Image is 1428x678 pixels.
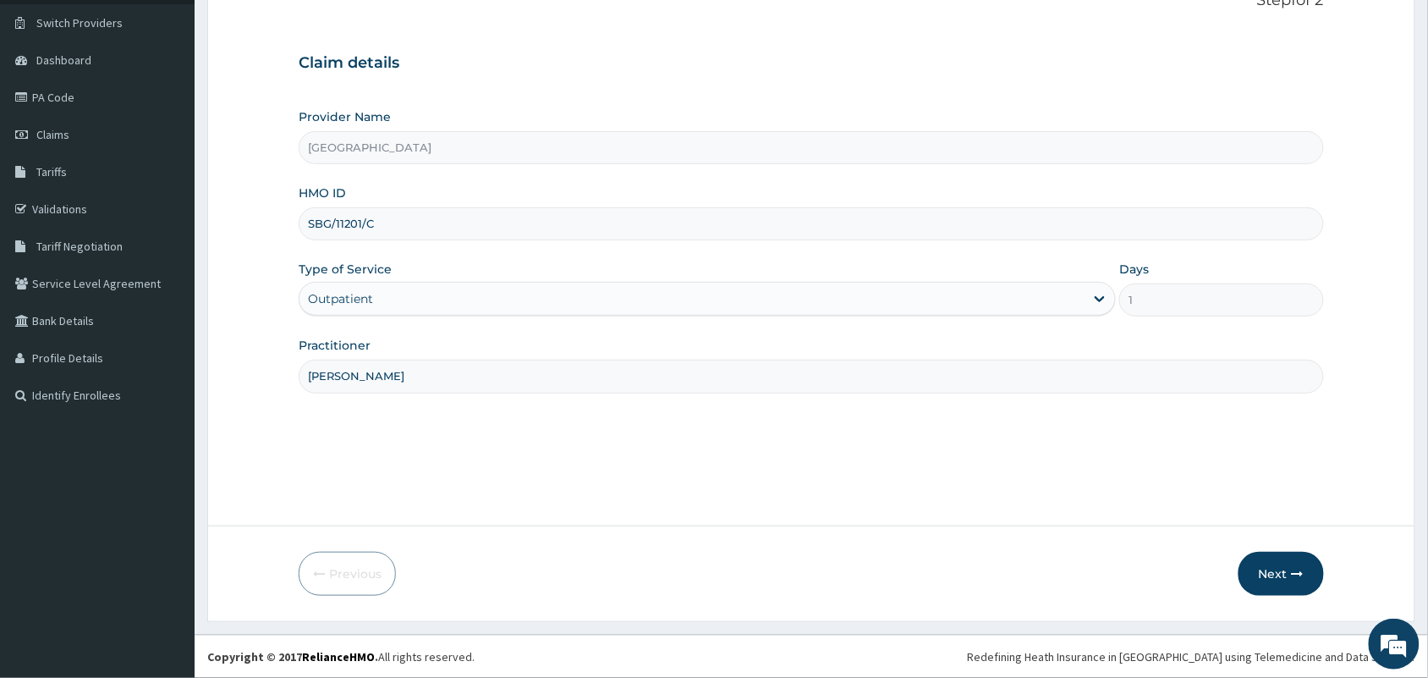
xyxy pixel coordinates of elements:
[1239,552,1324,596] button: Next
[36,52,91,68] span: Dashboard
[299,261,392,278] label: Type of Service
[299,54,1324,73] h3: Claim details
[36,164,67,179] span: Tariffs
[8,462,322,521] textarea: Type your message and hit 'Enter'
[968,648,1415,665] div: Redefining Heath Insurance in [GEOGRAPHIC_DATA] using Telemedicine and Data Science!
[299,108,391,125] label: Provider Name
[299,207,1324,240] input: Enter HMO ID
[31,85,69,127] img: d_794563401_company_1708531726252_794563401
[299,337,371,354] label: Practitioner
[36,127,69,142] span: Claims
[98,213,233,384] span: We're online!
[308,290,373,307] div: Outpatient
[1119,261,1149,278] label: Days
[277,8,318,49] div: Minimize live chat window
[195,635,1428,678] footer: All rights reserved.
[302,649,375,664] a: RelianceHMO
[207,649,378,664] strong: Copyright © 2017 .
[36,239,123,254] span: Tariff Negotiation
[36,15,123,30] span: Switch Providers
[299,185,346,201] label: HMO ID
[299,552,396,596] button: Previous
[88,95,284,117] div: Chat with us now
[299,360,1324,393] input: Enter Name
